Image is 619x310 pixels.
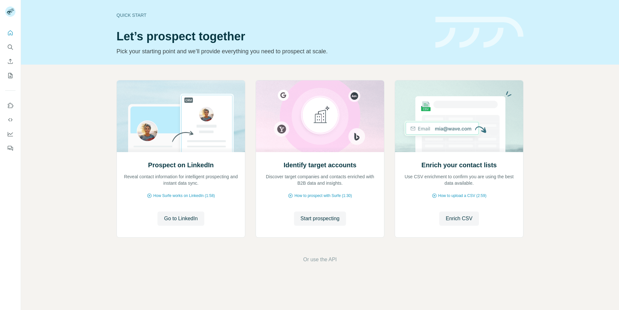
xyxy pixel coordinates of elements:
h2: Prospect on LinkedIn [148,160,214,170]
button: Search [5,41,15,53]
span: Enrich CSV [446,215,472,222]
button: Quick start [5,27,15,39]
p: Discover target companies and contacts enriched with B2B data and insights. [262,173,378,186]
p: Reveal contact information for intelligent prospecting and instant data sync. [123,173,238,186]
button: Enrich CSV [439,212,479,226]
div: Quick start [117,12,428,18]
button: Go to LinkedIn [157,212,204,226]
span: How Surfe works on LinkedIn (1:58) [153,193,215,199]
img: Prospect on LinkedIn [117,80,245,152]
span: Go to LinkedIn [164,215,198,222]
p: Use CSV enrichment to confirm you are using the best data available. [401,173,517,186]
button: Or use the API [303,256,337,263]
button: Use Surfe on LinkedIn [5,100,15,111]
button: Use Surfe API [5,114,15,126]
button: Feedback [5,142,15,154]
img: Identify target accounts [256,80,384,152]
button: Dashboard [5,128,15,140]
img: banner [435,17,523,48]
button: Start prospecting [294,212,346,226]
span: Start prospecting [300,215,340,222]
span: How to prospect with Surfe (1:30) [294,193,352,199]
h2: Identify target accounts [284,160,357,170]
h1: Let’s prospect together [117,30,428,43]
button: Enrich CSV [5,56,15,67]
img: Enrich your contact lists [395,80,523,152]
span: How to upload a CSV (2:59) [438,193,486,199]
p: Pick your starting point and we’ll provide everything you need to prospect at scale. [117,47,428,56]
h2: Enrich your contact lists [421,160,497,170]
button: My lists [5,70,15,81]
